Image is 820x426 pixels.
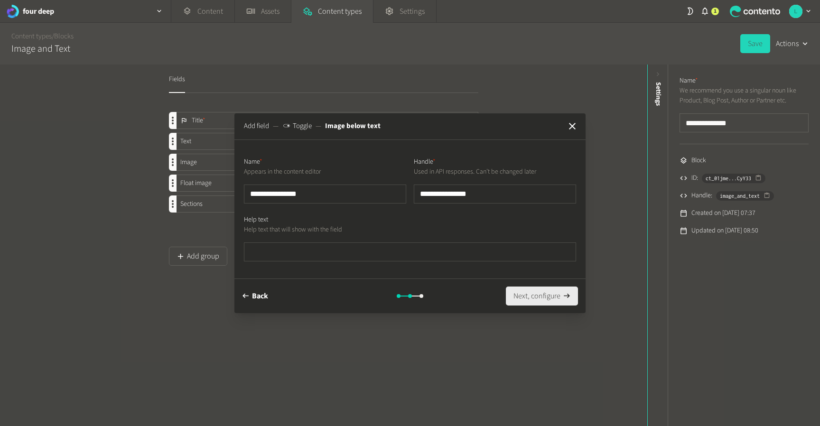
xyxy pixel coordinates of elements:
[242,287,268,306] button: Back
[244,215,268,225] label: Help text
[325,121,381,132] span: Image below text
[244,225,576,235] p: Help text that will show with the field
[414,157,436,167] label: Handle
[414,167,576,177] p: Used in API responses. Can’t be changed later
[244,157,262,167] label: Name
[244,167,406,177] p: Appears in the content editor
[506,287,578,306] button: Next, configure
[316,121,321,132] span: ―
[293,121,312,132] span: Toggle
[273,121,279,132] span: ―
[244,121,269,132] span: Add field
